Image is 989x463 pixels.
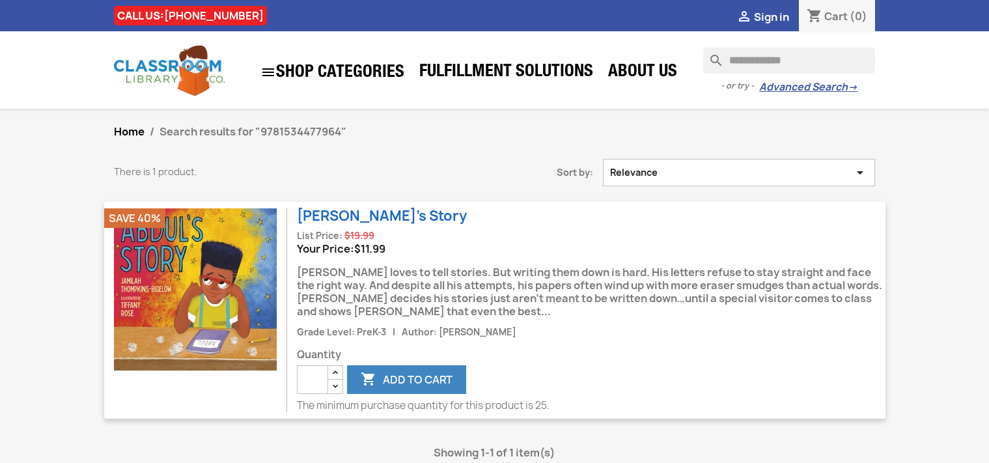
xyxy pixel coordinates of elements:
[114,6,267,25] div: CALL US:
[297,348,885,361] span: Quantity
[297,365,328,394] input: Quantity
[354,242,385,256] span: Price
[850,9,867,23] span: (0)
[413,60,600,86] a: Fulfillment Solutions
[160,124,346,139] span: Search results for "9781534477964"
[297,255,885,325] div: [PERSON_NAME] loves to tell stories. But writing them down is hard. His letters refuse to stay st...
[254,58,411,87] a: SHOP CATEGORIES
[759,81,857,94] a: Advanced Search→
[852,166,868,179] i: 
[114,165,420,178] p: There is 1 product.
[297,206,467,225] a: [PERSON_NAME]'s Story
[603,159,876,186] button: Sort by selection
[297,230,342,242] span: List Price:
[344,229,374,242] span: Regular price
[402,326,516,338] span: Author: [PERSON_NAME]
[754,10,789,24] span: Sign in
[297,326,386,338] span: Grade Level: PreK-3
[824,9,848,23] span: Cart
[807,9,822,25] i: shopping_cart
[297,242,885,255] div: Your Price:
[297,399,885,412] p: The minimum purchase quantity for this product is 25.
[114,208,277,371] img: Abdul's Story
[439,166,603,179] span: Sort by:
[736,10,752,25] i: 
[703,48,875,74] input: Search
[388,326,400,338] span: |
[721,79,759,92] span: - or try -
[361,372,376,388] i: 
[164,8,264,23] a: [PHONE_NUMBER]
[347,365,466,394] button: Add to cart
[602,60,684,86] a: About Us
[114,124,145,139] a: Home
[703,48,719,63] i: search
[104,208,165,228] li: Save 40%
[114,46,225,96] img: Classroom Library Company
[260,64,276,80] i: 
[736,10,789,24] a:  Sign in
[848,81,857,94] span: →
